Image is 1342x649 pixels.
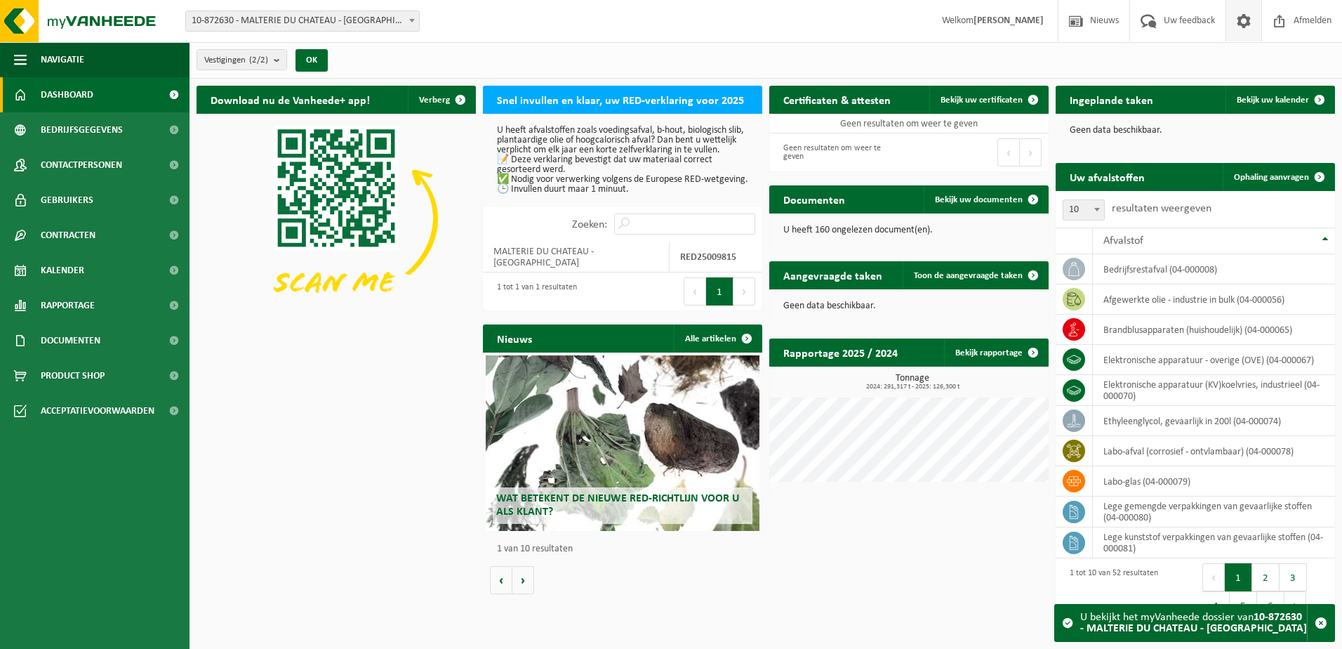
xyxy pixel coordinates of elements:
[903,261,1047,289] a: Toon de aangevraagde taken
[1202,563,1225,591] button: Previous
[1080,612,1307,634] strong: 10-872630 - MALTERIE DU CHATEAU - [GEOGRAPHIC_DATA]
[1063,562,1158,621] div: 1 tot 10 van 52 resultaten
[1063,200,1104,220] span: 10
[769,185,859,213] h2: Documenten
[295,49,328,72] button: OK
[769,339,912,366] h2: Rapportage 2025 / 2024
[944,339,1047,367] a: Bekijk rapportage
[41,112,123,147] span: Bedrijfsgegevens
[1093,375,1335,406] td: elektronische apparatuur (KV)koelvries, industrieel (04-000070)
[1093,436,1335,466] td: labo-afval (corrosief - ontvlambaar) (04-000078)
[1093,527,1335,558] td: lege kunststof verpakkingen van gevaarlijke stoffen (04-000081)
[935,195,1023,204] span: Bekijk uw documenten
[408,86,474,114] button: Verberg
[41,218,95,253] span: Contracten
[1225,86,1334,114] a: Bekijk uw kalender
[204,50,268,71] span: Vestigingen
[41,183,93,218] span: Gebruikers
[733,277,755,306] button: Next
[1093,284,1335,315] td: afgewerkte olie - industrie in bulk (04-000056)
[483,86,758,113] h2: Snel invullen en klaar, uw RED-verklaring voor 2025
[1093,345,1335,375] td: elektronische apparatuur - overige (OVE) (04-000067)
[483,242,670,273] td: MALTERIE DU CHATEAU - [GEOGRAPHIC_DATA]
[929,86,1047,114] a: Bekijk uw certificaten
[496,493,739,518] span: Wat betekent de nieuwe RED-richtlijn voor u als klant?
[974,15,1044,26] strong: [PERSON_NAME]
[1080,605,1307,641] div: U bekijkt het myVanheede dossier van
[1070,126,1321,136] p: Geen data beschikbaar.
[249,55,268,65] count: (2/2)
[512,566,534,594] button: Volgende
[490,276,577,307] div: 1 tot 1 van 1 resultaten
[497,544,755,554] p: 1 van 10 resultaten
[197,114,476,324] img: Download de VHEPlus App
[1093,406,1335,436] td: ethyleenglycol, gevaarlijk in 200l (04-000074)
[1223,163,1334,191] a: Ophaling aanvragen
[41,42,84,77] span: Navigatie
[769,261,896,289] h2: Aangevraagde taken
[41,323,100,358] span: Documenten
[41,147,122,183] span: Contactpersonen
[1063,199,1105,221] span: 10
[41,253,84,288] span: Kalender
[1284,591,1306,619] button: Next
[1020,138,1042,166] button: Next
[1252,563,1280,591] button: 2
[1093,315,1335,345] td: brandblusapparaten (huishoudelijk) (04-000065)
[1103,235,1143,247] span: Afvalstof
[497,126,748,195] p: U heeft afvalstoffen zoals voedingsafval, b-hout, biologisch slib, plantaardige olie of hoogcalor...
[483,324,546,352] h2: Nieuws
[1056,86,1167,113] h2: Ingeplande taken
[769,114,1049,133] td: Geen resultaten om weer te geven
[197,49,287,70] button: Vestigingen(2/2)
[1234,173,1309,182] span: Ophaling aanvragen
[680,252,736,263] strong: RED25009815
[1112,203,1211,214] label: resultaten weergeven
[1093,466,1335,497] td: labo-glas (04-000079)
[41,288,95,323] span: Rapportage
[783,301,1035,311] p: Geen data beschikbaar.
[490,566,512,594] button: Vorige
[706,277,733,306] button: 1
[776,383,1049,391] span: 2024: 291,317 t - 2025: 126,300 t
[1093,497,1335,527] td: lege gemengde verpakkingen van gevaarlijke stoffen (04-000080)
[684,277,706,306] button: Previous
[185,11,420,32] span: 10-872630 - MALTERIE DU CHATEAU - BELOEIL
[941,96,1023,105] span: Bekijk uw certificaten
[41,358,105,393] span: Product Shop
[1280,563,1307,591] button: 3
[1093,254,1335,284] td: bedrijfsrestafval (04-000008)
[776,374,1049,391] h3: Tonnage
[914,271,1023,280] span: Toon de aangevraagde taken
[776,137,902,168] div: Geen resultaten om weer te geven
[769,86,905,113] h2: Certificaten & attesten
[197,86,384,113] h2: Download nu de Vanheede+ app!
[1237,96,1309,105] span: Bekijk uw kalender
[486,355,759,531] a: Wat betekent de nieuwe RED-richtlijn voor u als klant?
[1230,591,1257,619] button: 5
[41,393,154,428] span: Acceptatievoorwaarden
[41,77,93,112] span: Dashboard
[783,225,1035,235] p: U heeft 160 ongelezen document(en).
[1202,591,1230,619] button: 4
[1056,163,1159,190] h2: Uw afvalstoffen
[924,185,1047,214] a: Bekijk uw documenten
[572,219,607,230] label: Zoeken:
[186,11,419,31] span: 10-872630 - MALTERIE DU CHATEAU - BELOEIL
[1225,563,1252,591] button: 1
[997,138,1020,166] button: Previous
[419,96,450,105] span: Verberg
[1257,591,1284,619] button: 6
[674,324,761,353] a: Alle artikelen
